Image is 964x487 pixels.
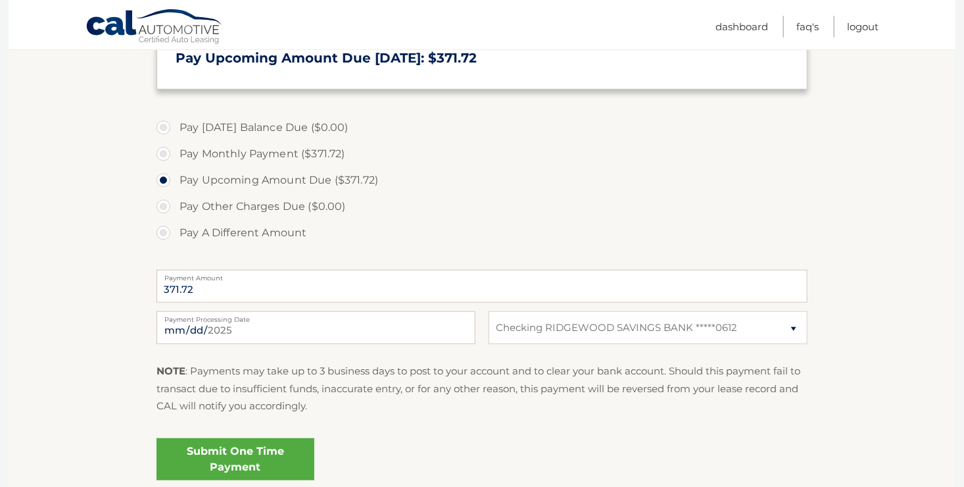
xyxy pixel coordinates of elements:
[157,220,807,246] label: Pay A Different Amount
[157,365,185,377] strong: NOTE
[157,141,807,167] label: Pay Monthly Payment ($371.72)
[157,363,807,415] p: : Payments may take up to 3 business days to post to your account and to clear your bank account....
[847,16,879,38] a: Logout
[157,115,807,141] label: Pay [DATE] Balance Due ($0.00)
[796,16,819,38] a: FAQ's
[176,50,788,66] h3: Pay Upcoming Amount Due [DATE]: $371.72
[157,311,475,344] input: Payment Date
[157,438,314,480] a: Submit One Time Payment
[157,311,475,322] label: Payment Processing Date
[157,270,807,280] label: Payment Amount
[157,270,807,303] input: Payment Amount
[157,193,807,220] label: Pay Other Charges Due ($0.00)
[715,16,768,38] a: Dashboard
[85,9,224,47] a: Cal Automotive
[157,167,807,193] label: Pay Upcoming Amount Due ($371.72)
